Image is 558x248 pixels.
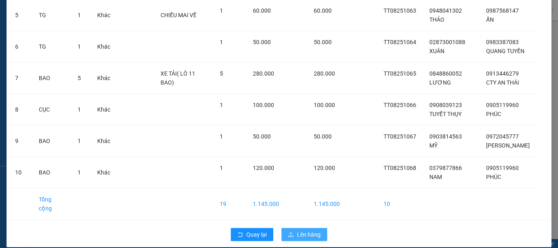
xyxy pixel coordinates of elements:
[4,4,33,33] img: logo.jpg
[32,157,71,188] td: BAO
[56,35,109,53] li: VP BX [PERSON_NAME]
[63,54,107,60] b: [PERSON_NAME]
[384,102,416,108] span: TT08251066
[429,16,444,23] span: THẢO
[220,102,223,108] span: 1
[429,133,462,140] span: 0903814563
[91,63,117,94] td: Khác
[314,165,335,171] span: 120.000
[9,94,32,125] td: 8
[384,70,416,77] span: TT08251065
[486,133,519,140] span: 0972045777
[253,133,271,140] span: 50.000
[220,70,223,77] span: 5
[486,142,530,149] span: [PERSON_NAME]
[253,165,274,171] span: 120.000
[429,142,437,149] span: MỸ
[9,31,32,63] td: 6
[281,228,327,241] button: uploadLên hàng
[78,43,81,50] span: 1
[32,188,71,220] td: Tổng cộng
[161,70,195,86] span: XE TẢI( LÔ 11 BAO)
[32,94,71,125] td: CỤC
[253,102,274,108] span: 100.000
[429,48,444,54] span: XUÂN
[220,165,223,171] span: 1
[32,125,71,157] td: BAO
[78,12,81,18] span: 1
[486,48,525,54] span: QUANG TUYẾN
[91,94,117,125] td: Khác
[429,174,442,180] span: NAM
[4,35,56,53] li: VP VP [PERSON_NAME]
[429,39,465,45] span: 02873001088
[78,138,81,144] span: 1
[220,133,223,140] span: 1
[486,16,494,23] span: ẤN
[486,111,501,117] span: PHÚC
[384,7,416,14] span: TT08251063
[32,63,71,94] td: BAO
[91,157,117,188] td: Khác
[4,54,10,60] span: environment
[486,102,519,108] span: 0905119960
[9,125,32,157] td: 9
[246,230,267,239] span: Quay lại
[384,39,416,45] span: TT08251064
[486,174,501,180] span: PHÚC
[91,31,117,63] td: Khác
[486,39,519,45] span: 0983387083
[78,169,81,176] span: 1
[307,188,346,220] td: 1.145.000
[384,133,416,140] span: TT08251067
[377,188,423,220] td: 10
[91,125,117,157] td: Khác
[9,157,32,188] td: 10
[288,232,294,238] span: upload
[237,232,243,238] span: rollback
[429,7,462,14] span: 0948041302
[253,7,271,14] span: 60.000
[213,188,246,220] td: 19
[486,7,519,14] span: 0987568147
[78,75,81,81] span: 5
[32,31,71,63] td: TG
[486,165,519,171] span: 0905119960
[56,54,62,60] span: environment
[314,102,335,108] span: 100.000
[253,70,274,77] span: 280.000
[314,7,332,14] span: 60.000
[9,63,32,94] td: 7
[220,7,223,14] span: 1
[429,102,462,108] span: 0908039123
[253,39,271,45] span: 50.000
[4,54,49,69] b: khu C30-lô B5-Q10
[486,70,519,77] span: 0913446279
[429,70,462,77] span: 0848860052
[314,70,335,77] span: 280.000
[78,106,81,113] span: 1
[314,133,332,140] span: 50.000
[384,165,416,171] span: TT08251068
[429,79,451,86] span: LƯƠNG
[4,4,118,20] li: Tân Anh
[429,111,462,117] span: TUYẾT THỤY
[231,228,273,241] button: rollbackQuay lại
[297,230,321,239] span: Lên hàng
[161,12,196,18] span: CHIỀU MAI VỀ
[246,188,287,220] td: 1.145.000
[314,39,332,45] span: 50.000
[429,165,462,171] span: 0379877866
[486,79,519,86] span: CTY AN THÁI
[220,39,223,45] span: 1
